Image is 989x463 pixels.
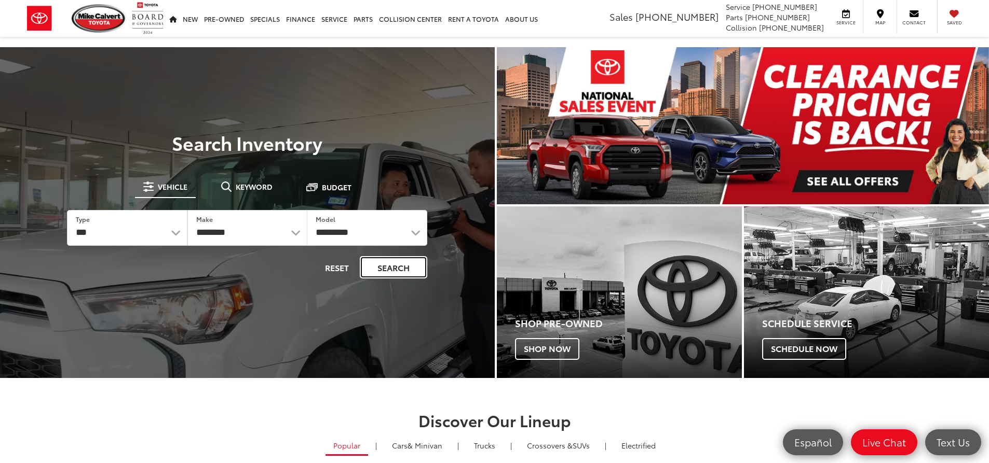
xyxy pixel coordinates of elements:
[744,206,989,378] div: Toyota
[783,429,843,455] a: Español
[527,440,573,451] span: Crossovers &
[834,19,858,26] span: Service
[72,4,127,33] img: Mike Calvert Toyota
[614,437,663,454] a: Electrified
[752,2,817,12] span: [PHONE_NUMBER]
[158,183,187,190] span: Vehicle
[609,10,633,23] span: Sales
[726,22,757,33] span: Collision
[316,215,335,223] label: Model
[408,440,442,451] span: & Minivan
[931,436,975,448] span: Text Us
[515,318,742,329] h4: Shop Pre-Owned
[519,437,598,454] a: SUVs
[236,183,273,190] span: Keyword
[44,132,451,153] h3: Search Inventory
[508,440,514,451] li: |
[373,440,380,451] li: |
[869,19,891,26] span: Map
[515,338,579,360] span: Shop Now
[762,338,846,360] span: Schedule Now
[745,12,810,22] span: [PHONE_NUMBER]
[635,10,719,23] span: [PHONE_NUMBER]
[902,19,926,26] span: Contact
[851,429,917,455] a: Live Chat
[497,206,742,378] div: Toyota
[316,256,358,278] button: Reset
[602,440,609,451] li: |
[455,440,462,451] li: |
[857,436,911,448] span: Live Chat
[466,437,503,454] a: Trucks
[384,437,450,454] a: Cars
[360,256,427,278] button: Search
[726,12,743,22] span: Parts
[76,215,90,223] label: Type
[925,429,981,455] a: Text Us
[762,318,989,329] h4: Schedule Service
[129,412,861,429] h2: Discover Our Lineup
[326,437,368,456] a: Popular
[789,436,837,448] span: Español
[744,206,989,378] a: Schedule Service Schedule Now
[322,184,351,191] span: Budget
[943,19,966,26] span: Saved
[726,2,750,12] span: Service
[196,215,213,223] label: Make
[759,22,824,33] span: [PHONE_NUMBER]
[497,206,742,378] a: Shop Pre-Owned Shop Now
